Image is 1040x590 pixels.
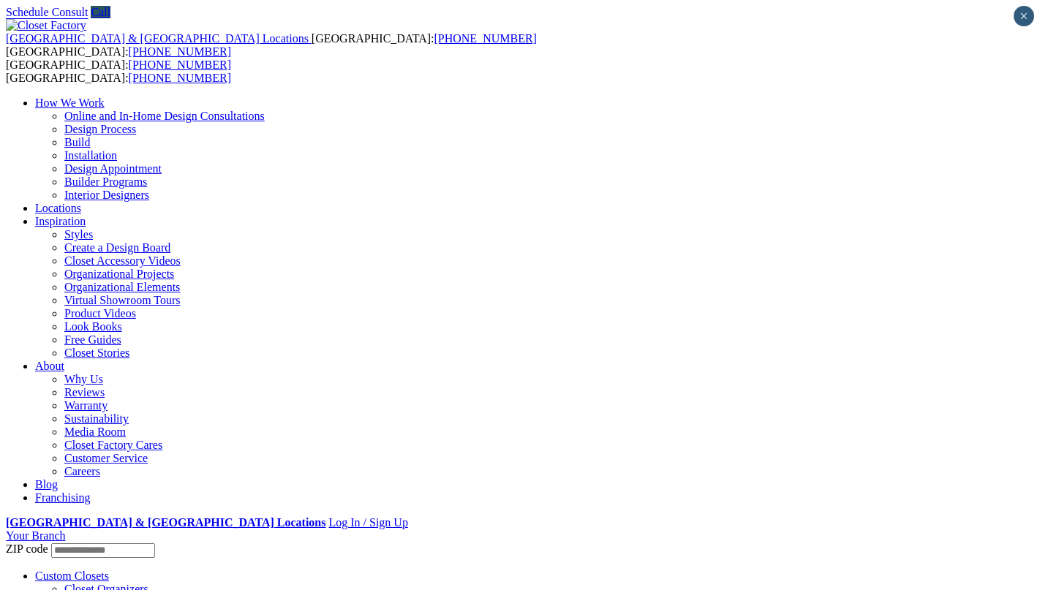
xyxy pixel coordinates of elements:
a: Customer Service [64,452,148,464]
a: Free Guides [64,333,121,346]
a: How We Work [35,97,105,109]
span: ZIP code [6,542,48,555]
a: Media Room [64,426,126,438]
a: Franchising [35,491,91,504]
a: Reviews [64,386,105,398]
a: Organizational Projects [64,268,174,280]
a: [PHONE_NUMBER] [129,45,231,58]
a: Installation [64,149,117,162]
a: Careers [64,465,100,477]
input: Enter your Zip code [51,543,155,558]
a: Virtual Showroom Tours [64,294,181,306]
a: Build [64,136,91,148]
img: Closet Factory [6,19,86,32]
a: Locations [35,202,81,214]
a: Product Videos [64,307,136,319]
span: [GEOGRAPHIC_DATA]: [GEOGRAPHIC_DATA]: [6,58,231,84]
button: Close [1014,6,1034,26]
a: Styles [64,228,93,241]
a: Closet Accessory Videos [64,254,181,267]
a: [PHONE_NUMBER] [129,58,231,71]
a: Interior Designers [64,189,149,201]
span: [GEOGRAPHIC_DATA] & [GEOGRAPHIC_DATA] Locations [6,32,309,45]
a: Online and In-Home Design Consultations [64,110,265,122]
a: Design Process [64,123,136,135]
a: About [35,360,64,372]
a: [PHONE_NUMBER] [434,32,536,45]
a: Log In / Sign Up [328,516,407,529]
a: Your Branch [6,529,65,542]
span: [GEOGRAPHIC_DATA]: [GEOGRAPHIC_DATA]: [6,32,537,58]
a: Why Us [64,373,103,385]
a: Warranty [64,399,108,412]
a: [GEOGRAPHIC_DATA] & [GEOGRAPHIC_DATA] Locations [6,32,312,45]
a: Schedule Consult [6,6,88,18]
a: Call [91,6,110,18]
a: Design Appointment [64,162,162,175]
a: Organizational Elements [64,281,180,293]
a: Create a Design Board [64,241,170,254]
a: Inspiration [35,215,86,227]
a: Closet Factory Cares [64,439,162,451]
a: Look Books [64,320,122,333]
a: Blog [35,478,58,491]
a: Custom Closets [35,570,109,582]
a: Builder Programs [64,175,147,188]
a: [PHONE_NUMBER] [129,72,231,84]
a: Sustainability [64,412,129,425]
a: Closet Stories [64,347,129,359]
a: [GEOGRAPHIC_DATA] & [GEOGRAPHIC_DATA] Locations [6,516,325,529]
